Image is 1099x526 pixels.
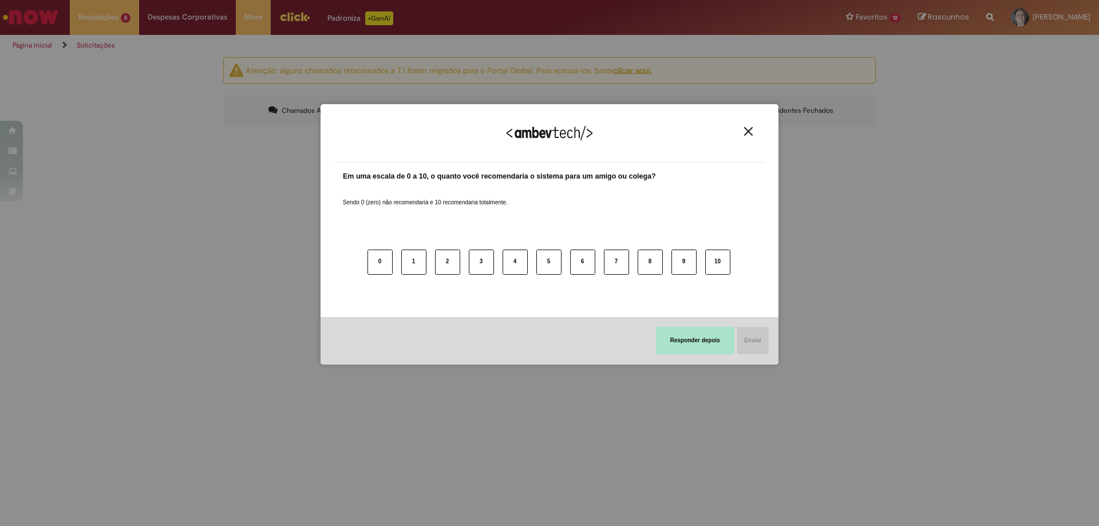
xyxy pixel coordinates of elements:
button: 5 [536,250,562,275]
label: Em uma escala de 0 a 10, o quanto você recomendaria o sistema para um amigo ou colega? [343,171,656,182]
button: 6 [570,250,595,275]
button: 9 [671,250,697,275]
button: Close [741,126,756,136]
button: 4 [503,250,528,275]
button: 0 [367,250,393,275]
button: 3 [469,250,494,275]
button: 10 [705,250,730,275]
button: 8 [638,250,663,275]
button: 7 [604,250,629,275]
button: Responder depois [656,327,734,354]
img: Close [744,127,753,136]
img: Logo Ambevtech [507,126,592,140]
label: Sendo 0 (zero) não recomendaria e 10 recomendaria totalmente. [343,185,508,207]
button: 1 [401,250,426,275]
button: 2 [435,250,460,275]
